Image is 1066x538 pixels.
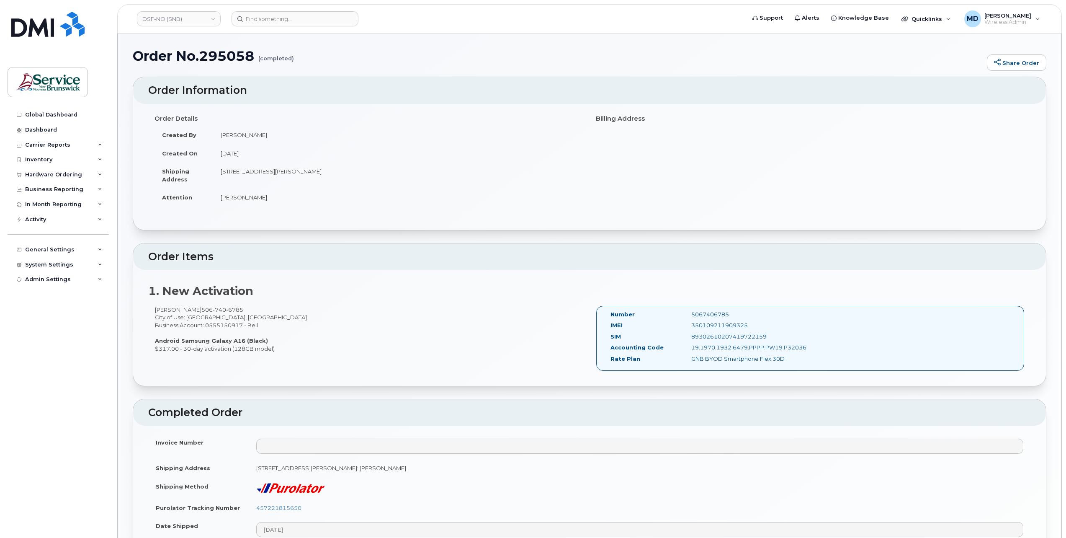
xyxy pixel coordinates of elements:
label: Date Shipped [156,522,198,530]
div: 89302610207419722159 [685,333,798,341]
td: [STREET_ADDRESS][PERSON_NAME]: [PERSON_NAME] [249,459,1031,477]
td: [STREET_ADDRESS][PERSON_NAME] [213,162,583,188]
label: SIM [610,333,621,341]
strong: Shipping Address [162,168,189,183]
label: Number [610,310,635,318]
h2: Completed Order [148,407,1031,419]
a: Share Order [987,54,1046,71]
span: 506 [201,306,243,313]
div: [PERSON_NAME] City of Use: [GEOGRAPHIC_DATA], [GEOGRAPHIC_DATA] Business Account: 0555150917 - Be... [148,306,590,352]
div: 19.1970.1932.6479.PPPP.PW19.P32036 [685,344,798,352]
label: Rate Plan [610,355,640,363]
label: IMEI [610,321,623,329]
h2: Order Items [148,251,1031,263]
td: [PERSON_NAME] [213,188,583,207]
label: Shipping Method [156,483,209,491]
span: 740 [213,306,226,313]
label: Shipping Address [156,464,210,472]
td: [DATE] [213,144,583,163]
a: 457221815650 [256,504,301,511]
h2: Order Information [148,85,1031,96]
div: GNB BYOD Smartphone Flex 30D [685,355,798,363]
strong: Android Samsung Galaxy A16 (Black) [155,337,268,344]
h1: Order No.295058 [133,49,983,63]
strong: Created By [162,132,196,138]
h4: Billing Address [596,115,1025,122]
span: 6785 [226,306,243,313]
td: [PERSON_NAME] [213,126,583,144]
strong: 1. New Activation [148,284,253,298]
label: Invoice Number [156,439,203,447]
img: purolator-9dc0d6913a5419968391dc55414bb4d415dd17fc9089aa56d78149fa0af40473.png [256,483,325,494]
label: Accounting Code [610,344,664,352]
strong: Created On [162,150,198,157]
label: Purolator Tracking Number [156,504,240,512]
strong: Attention [162,194,192,201]
div: 350109211909325 [685,321,798,329]
h4: Order Details [154,115,583,122]
div: 5067406785 [685,310,798,318]
small: (completed) [258,49,294,62]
